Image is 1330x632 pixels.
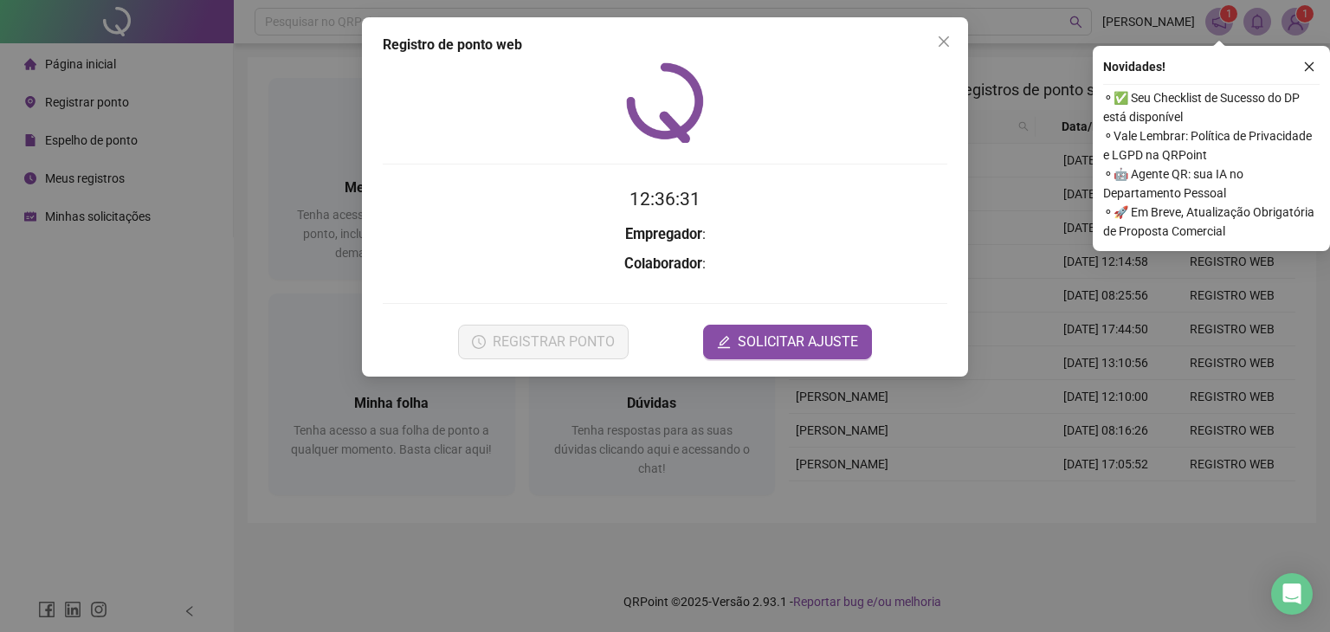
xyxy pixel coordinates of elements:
[624,255,702,272] strong: Colaborador
[1303,61,1315,73] span: close
[738,332,858,352] span: SOLICITAR AJUSTE
[383,223,947,246] h3: :
[1103,126,1320,164] span: ⚬ Vale Lembrar: Política de Privacidade e LGPD na QRPoint
[625,226,702,242] strong: Empregador
[626,62,704,143] img: QRPoint
[629,189,701,210] time: 12:36:31
[1271,573,1313,615] div: Open Intercom Messenger
[458,325,629,359] button: REGISTRAR PONTO
[703,325,872,359] button: editSOLICITAR AJUSTE
[930,28,958,55] button: Close
[1103,203,1320,241] span: ⚬ 🚀 Em Breve, Atualização Obrigatória de Proposta Comercial
[1103,57,1165,76] span: Novidades !
[937,35,951,48] span: close
[383,35,947,55] div: Registro de ponto web
[383,253,947,275] h3: :
[1103,88,1320,126] span: ⚬ ✅ Seu Checklist de Sucesso do DP está disponível
[717,335,731,349] span: edit
[1103,164,1320,203] span: ⚬ 🤖 Agente QR: sua IA no Departamento Pessoal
